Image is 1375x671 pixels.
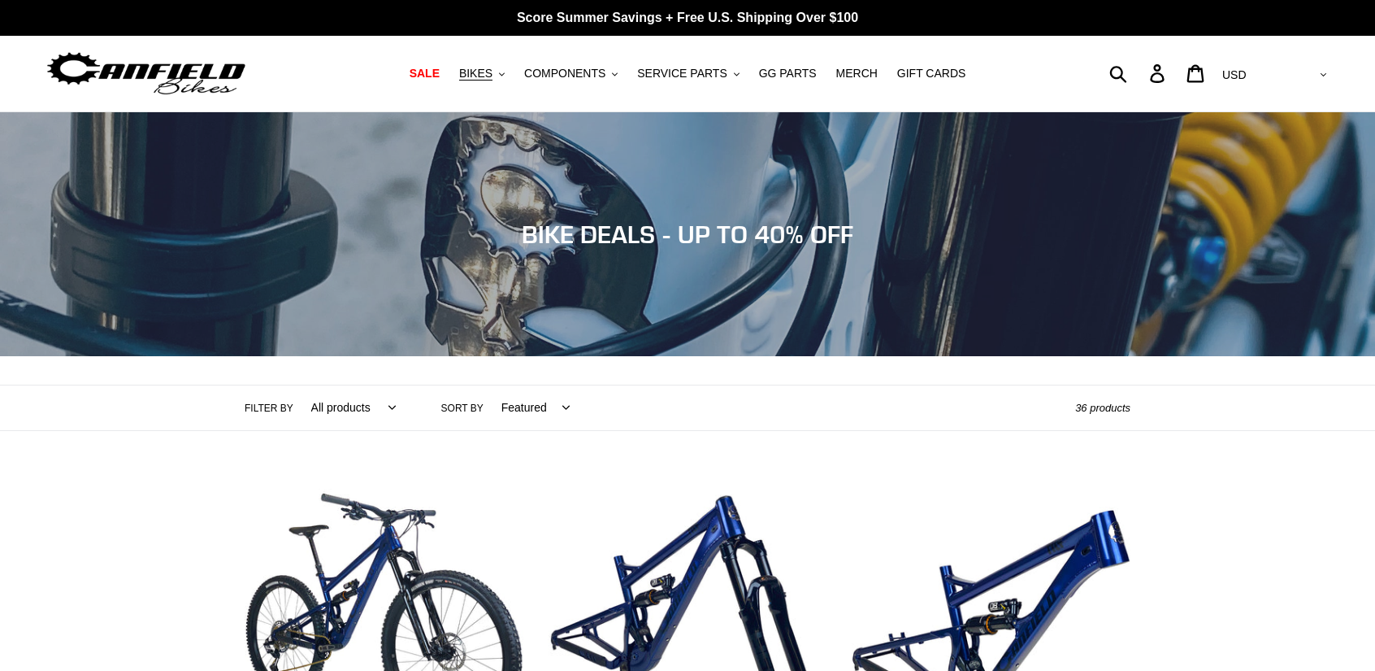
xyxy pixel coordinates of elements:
label: Sort by [441,401,484,416]
label: Filter by [245,401,293,416]
span: COMPONENTS [524,67,605,81]
button: COMPONENTS [516,63,626,85]
a: GIFT CARDS [889,63,974,85]
a: GG PARTS [751,63,825,85]
span: SALE [410,67,440,81]
a: MERCH [828,63,886,85]
span: MERCH [836,67,878,81]
button: BIKES [451,63,513,85]
span: 36 products [1075,402,1130,414]
a: SALE [401,63,448,85]
span: GIFT CARDS [897,67,966,81]
button: SERVICE PARTS [629,63,747,85]
span: SERVICE PARTS [637,67,727,81]
img: Canfield Bikes [45,48,248,99]
input: Search [1118,55,1160,91]
span: GG PARTS [759,67,817,81]
span: BIKE DEALS - UP TO 40% OFF [522,220,853,249]
span: BIKES [459,67,492,81]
